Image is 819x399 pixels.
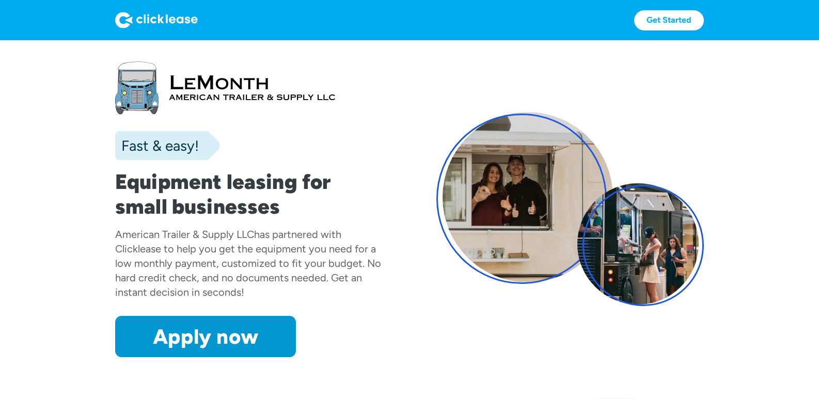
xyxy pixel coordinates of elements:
a: Apply now [115,316,296,357]
h1: Equipment leasing for small businesses [115,169,383,219]
div: Fast & easy! [115,135,199,156]
div: American Trailer & Supply LLC [115,228,254,241]
img: Logo [115,12,198,28]
a: Get Started [634,10,704,30]
div: has partnered with Clicklease to help you get the equipment you need for a low monthly payment, c... [115,228,381,298]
